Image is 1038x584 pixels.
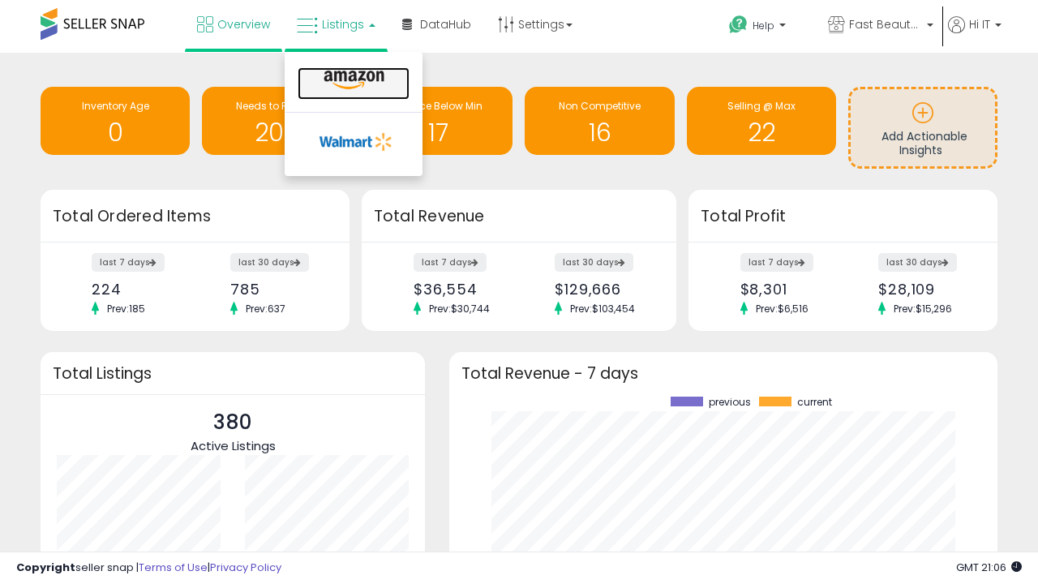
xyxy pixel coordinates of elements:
h3: Total Revenue - 7 days [461,367,985,380]
span: Prev: 637 [238,302,294,316]
h1: 0 [49,119,182,146]
p: 380 [191,407,276,438]
label: last 30 days [555,253,633,272]
span: previous [709,397,751,408]
h3: Total Revenue [374,205,664,228]
a: BB Price Below Min 17 [363,87,513,155]
a: Hi IT [948,16,1002,53]
span: Listings [322,16,364,32]
label: last 7 days [740,253,813,272]
strong: Copyright [16,560,75,575]
div: $129,666 [555,281,648,298]
span: Prev: 185 [99,302,153,316]
a: Privacy Policy [210,560,281,575]
h1: 16 [533,119,666,146]
span: Prev: $30,744 [421,302,498,316]
h1: 22 [695,119,828,146]
span: 2025-09-9 21:06 GMT [956,560,1022,575]
div: $8,301 [740,281,831,298]
span: Active Listings [191,437,276,454]
label: last 7 days [414,253,487,272]
span: Fast Beauty ([GEOGRAPHIC_DATA]) [849,16,922,32]
span: Prev: $103,454 [562,302,643,316]
span: Hi IT [969,16,990,32]
i: Get Help [728,15,748,35]
div: $36,554 [414,281,507,298]
h1: 17 [371,119,504,146]
span: Selling @ Max [727,99,796,113]
div: 785 [230,281,321,298]
span: Add Actionable Insights [881,128,967,159]
h3: Total Listings [53,367,413,380]
a: Selling @ Max 22 [687,87,836,155]
span: Prev: $6,516 [748,302,817,316]
span: DataHub [420,16,471,32]
div: seller snap | | [16,560,281,576]
a: Terms of Use [139,560,208,575]
span: Prev: $15,296 [886,302,960,316]
div: 224 [92,281,182,298]
a: Help [716,2,813,53]
span: current [797,397,832,408]
a: Inventory Age 0 [41,87,190,155]
label: last 30 days [878,253,957,272]
h3: Total Ordered Items [53,205,337,228]
a: Needs to Reprice 208 [202,87,351,155]
label: last 7 days [92,253,165,272]
a: Non Competitive 16 [525,87,674,155]
span: Needs to Reprice [236,99,318,113]
h1: 208 [210,119,343,146]
span: Help [753,19,774,32]
div: $28,109 [878,281,969,298]
span: Inventory Age [82,99,149,113]
a: Add Actionable Insights [851,89,995,166]
span: BB Price Below Min [393,99,483,113]
span: Overview [217,16,270,32]
h3: Total Profit [701,205,985,228]
span: Non Competitive [559,99,641,113]
label: last 30 days [230,253,309,272]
